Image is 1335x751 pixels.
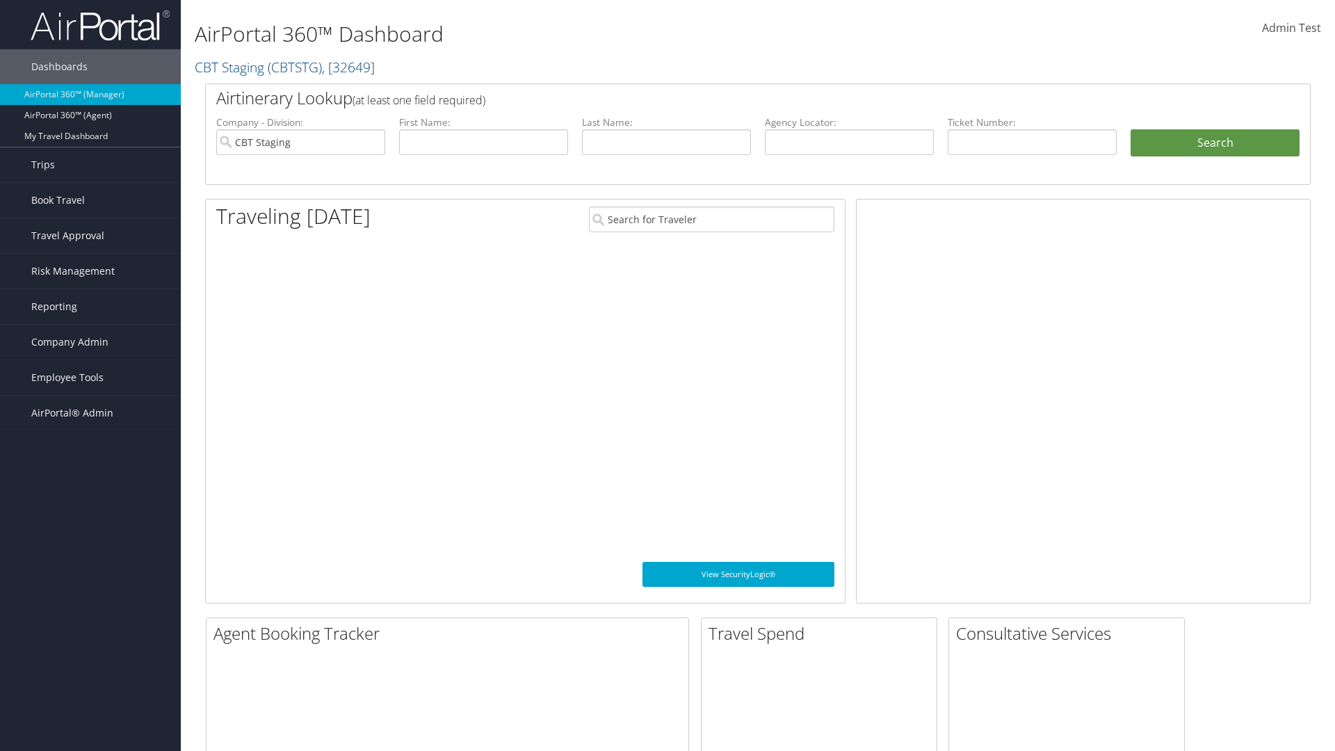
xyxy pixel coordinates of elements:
span: Travel Approval [31,218,104,253]
span: ( CBTSTG ) [268,58,322,76]
h1: AirPortal 360™ Dashboard [195,19,946,49]
label: First Name: [399,115,568,129]
span: Trips [31,147,55,182]
a: CBT Staging [195,58,375,76]
button: Search [1131,129,1300,157]
h2: Travel Spend [709,622,937,645]
label: Ticket Number: [948,115,1117,129]
span: AirPortal® Admin [31,396,113,430]
h2: Consultative Services [956,622,1184,645]
h1: Traveling [DATE] [216,202,371,231]
span: Admin Test [1262,20,1321,35]
span: Company Admin [31,325,108,360]
label: Agency Locator: [765,115,934,129]
h2: Agent Booking Tracker [213,622,688,645]
span: Dashboards [31,49,88,84]
span: Reporting [31,289,77,324]
span: , [ 32649 ] [322,58,375,76]
span: Book Travel [31,183,85,218]
a: Admin Test [1262,7,1321,50]
span: (at least one field required) [353,92,485,108]
label: Last Name: [582,115,751,129]
label: Company - Division: [216,115,385,129]
img: airportal-logo.png [31,9,170,42]
h2: Airtinerary Lookup [216,86,1208,110]
span: Risk Management [31,254,115,289]
span: Employee Tools [31,360,104,395]
a: View SecurityLogic® [642,562,834,587]
input: Search for Traveler [589,207,834,232]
